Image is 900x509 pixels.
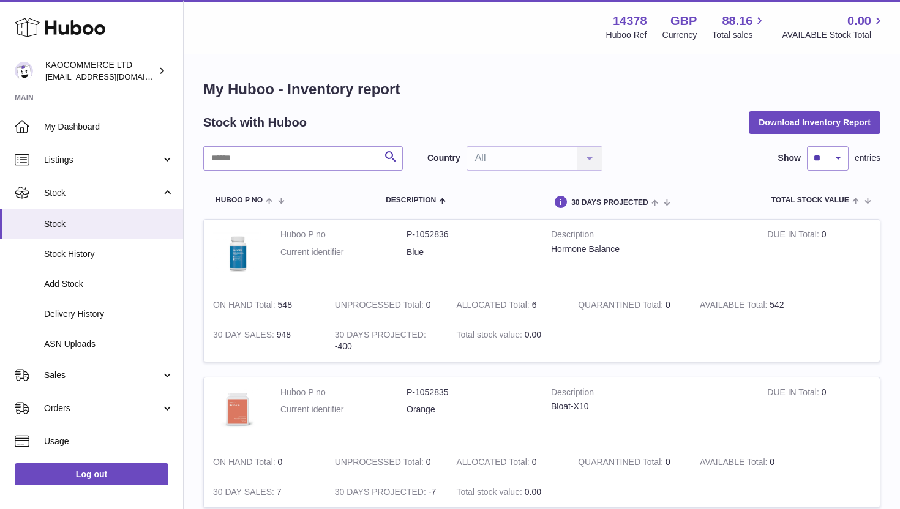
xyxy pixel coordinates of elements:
strong: DUE IN Total [767,229,821,242]
span: [EMAIL_ADDRESS][DOMAIN_NAME] [45,72,180,81]
div: Bloat-X10 [551,401,749,412]
label: Show [778,152,801,164]
strong: Total stock value [456,330,524,343]
strong: UNPROCESSED Total [335,300,426,313]
td: 548 [204,290,326,320]
img: product image [213,387,262,436]
span: Huboo P no [216,196,263,204]
span: 30 DAYS PROJECTED [571,199,648,207]
span: 0.00 [525,330,541,340]
strong: Description [551,387,749,401]
a: 0.00 AVAILABLE Stock Total [782,13,885,41]
img: hello@lunera.co.uk [15,62,33,80]
td: -7 [326,477,448,507]
span: Stock [44,187,161,199]
label: Country [427,152,460,164]
div: Hormone Balance [551,243,749,255]
strong: UNPROCESSED Total [335,457,426,470]
span: Total stock value [771,196,849,204]
span: Total sales [712,29,767,41]
div: Currency [662,29,697,41]
td: 948 [204,320,326,362]
span: 0 [666,300,670,310]
span: Stock History [44,248,174,260]
strong: ALLOCATED Total [456,457,531,470]
strong: AVAILABLE Total [700,300,770,313]
strong: Total stock value [456,487,524,500]
td: -400 [326,320,448,362]
dt: Huboo P no [280,229,407,240]
div: KAOCOMMERCE LTD [45,59,156,83]
dd: Orange [407,404,533,415]
strong: DUE IN Total [767,387,821,400]
strong: 30 DAYS PROJECTED [335,330,426,343]
div: Huboo Ref [606,29,647,41]
td: 6 [447,290,569,320]
strong: AVAILABLE Total [700,457,770,470]
td: 542 [691,290,812,320]
td: 0 [758,377,880,448]
span: Usage [44,436,174,447]
dd: Blue [407,247,533,258]
span: My Dashboard [44,121,174,133]
dd: P-1052836 [407,229,533,240]
a: 88.16 Total sales [712,13,767,41]
strong: QUARANTINED Total [578,300,666,313]
dt: Huboo P no [280,387,407,398]
td: 0 [691,447,812,477]
td: 0 [326,290,448,320]
td: 0 [758,220,880,290]
span: 0.00 [525,487,541,497]
span: entries [855,152,880,164]
dt: Current identifier [280,247,407,258]
strong: QUARANTINED Total [578,457,666,470]
span: Delivery History [44,308,174,320]
td: 7 [204,477,326,507]
span: Add Stock [44,278,174,290]
strong: ON HAND Total [213,457,278,470]
strong: 30 DAY SALES [213,487,277,500]
span: ASN Uploads [44,338,174,350]
td: 0 [204,447,326,477]
span: AVAILABLE Stock Total [782,29,885,41]
h2: Stock with Huboo [203,114,307,131]
span: 88.16 [722,13,752,29]
span: Orders [44,403,161,414]
button: Download Inventory Report [749,111,880,133]
strong: 30 DAYS PROJECTED [335,487,429,500]
dt: Current identifier [280,404,407,415]
td: 0 [447,447,569,477]
dd: P-1052835 [407,387,533,398]
strong: 14378 [613,13,647,29]
h1: My Huboo - Inventory report [203,80,880,99]
span: Sales [44,370,161,381]
strong: Description [551,229,749,243]
strong: GBP [670,13,697,29]
img: product image [213,229,262,278]
strong: 30 DAY SALES [213,330,277,343]
span: Description [386,196,436,204]
span: Listings [44,154,161,166]
span: Stock [44,218,174,230]
strong: ALLOCATED Total [456,300,531,313]
span: 0.00 [847,13,871,29]
td: 0 [326,447,448,477]
a: Log out [15,463,168,485]
strong: ON HAND Total [213,300,278,313]
span: 0 [666,457,670,467]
